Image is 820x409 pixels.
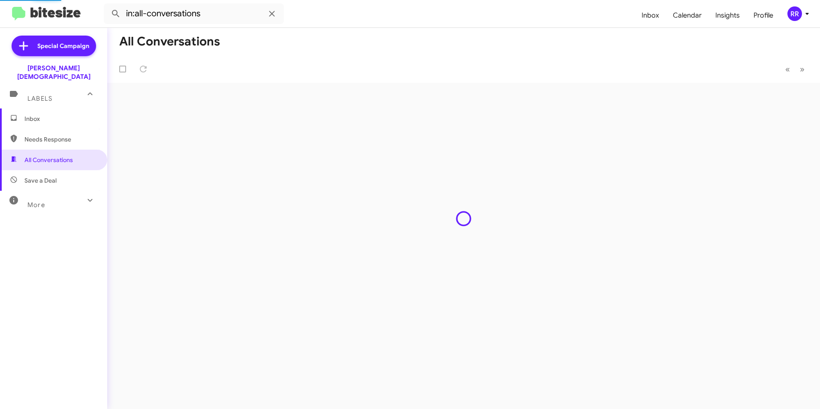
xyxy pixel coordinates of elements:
span: « [785,64,790,75]
a: Insights [708,3,747,28]
span: Labels [27,95,52,102]
span: Special Campaign [37,42,89,50]
span: All Conversations [24,156,73,164]
span: Needs Response [24,135,97,144]
span: More [27,201,45,209]
a: Inbox [635,3,666,28]
a: Special Campaign [12,36,96,56]
span: Save a Deal [24,176,57,185]
input: Search [104,3,284,24]
button: RR [780,6,811,21]
span: » [800,64,805,75]
a: Calendar [666,3,708,28]
button: Previous [780,60,795,78]
div: RR [787,6,802,21]
nav: Page navigation example [781,60,810,78]
a: Profile [747,3,780,28]
span: Inbox [24,114,97,123]
h1: All Conversations [119,35,220,48]
button: Next [795,60,810,78]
